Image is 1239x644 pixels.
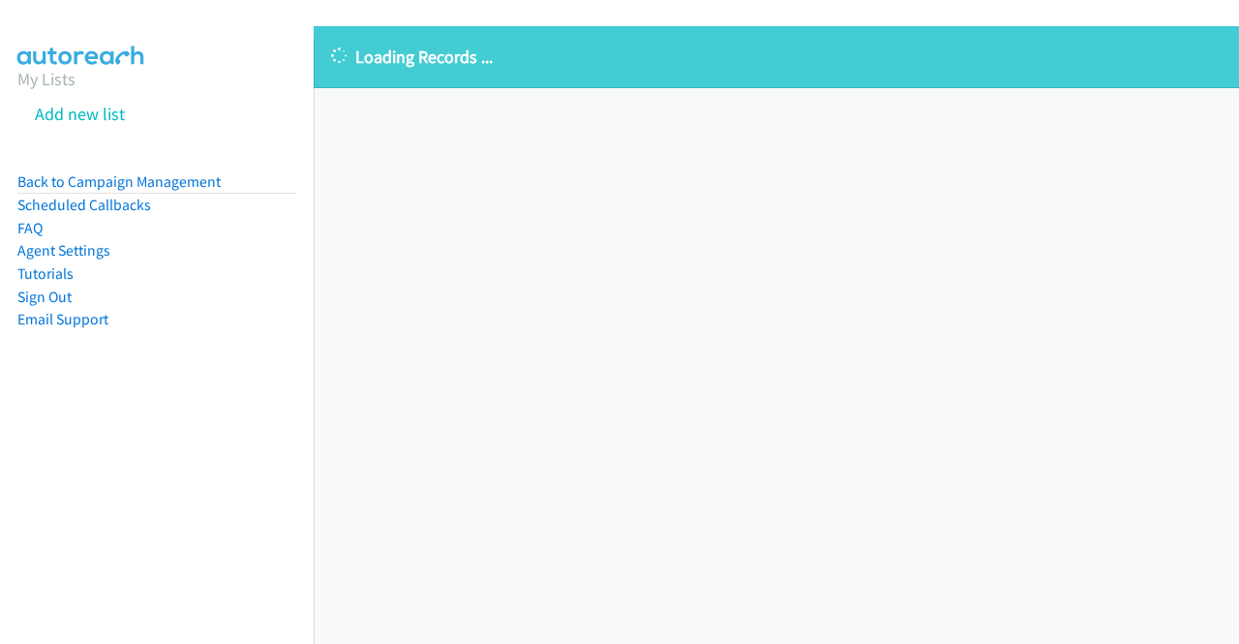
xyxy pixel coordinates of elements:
a: FAQ [17,219,43,237]
p: Loading Records ... [331,44,1222,70]
a: My Lists [17,68,76,90]
a: Tutorials [17,264,74,283]
a: Add new list [35,103,125,125]
a: Email Support [17,310,108,328]
a: Back to Campaign Management [17,172,221,191]
a: Agent Settings [17,241,110,260]
a: Scheduled Callbacks [17,196,151,214]
a: Sign Out [17,288,72,306]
